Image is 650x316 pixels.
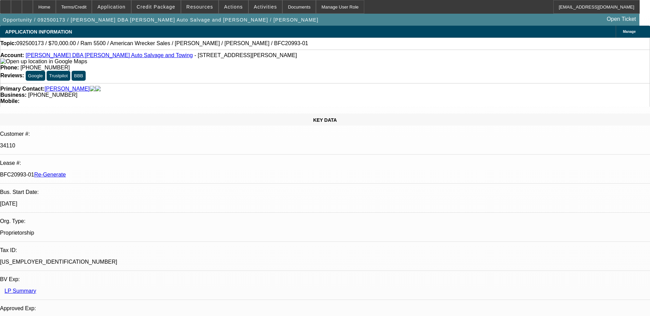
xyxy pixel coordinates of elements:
[249,0,282,13] button: Activities
[0,92,26,98] strong: Business:
[0,58,87,64] a: View Google Maps
[0,86,45,92] strong: Primary Contact:
[0,65,19,70] strong: Phone:
[0,98,20,104] strong: Mobile:
[604,13,639,25] a: Open Ticket
[194,52,297,58] span: - [STREET_ADDRESS][PERSON_NAME]
[28,92,77,98] span: [PHONE_NUMBER]
[45,86,90,92] a: [PERSON_NAME]
[219,0,248,13] button: Actions
[92,0,131,13] button: Application
[0,40,16,47] strong: Topic:
[313,117,337,123] span: KEY DATA
[26,52,193,58] a: [PERSON_NAME] DBA [PERSON_NAME] Auto Salvage and Towing
[95,86,101,92] img: linkedin-icon.png
[254,4,277,10] span: Activities
[186,4,213,10] span: Resources
[5,29,72,35] span: APPLICATION INFORMATION
[72,71,86,81] button: BBB
[224,4,243,10] span: Actions
[4,288,36,294] a: LP Summary
[3,17,318,23] span: Opportunity / 092500173 / [PERSON_NAME] DBA [PERSON_NAME] Auto Salvage and [PERSON_NAME] / [PERSO...
[16,40,308,47] span: 092500173 / $70,000.00 / Ram 5500 / American Wrecker Sales / [PERSON_NAME] / [PERSON_NAME] / BFC2...
[137,4,175,10] span: Credit Package
[34,172,66,177] a: Re-Generate
[181,0,218,13] button: Resources
[90,86,95,92] img: facebook-icon.png
[26,71,45,81] button: Google
[47,71,70,81] button: Trustpilot
[0,58,87,65] img: Open up location in Google Maps
[132,0,181,13] button: Credit Package
[0,73,24,78] strong: Reviews:
[21,65,70,70] span: [PHONE_NUMBER]
[623,30,636,34] span: Manage
[0,52,24,58] strong: Account:
[97,4,125,10] span: Application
